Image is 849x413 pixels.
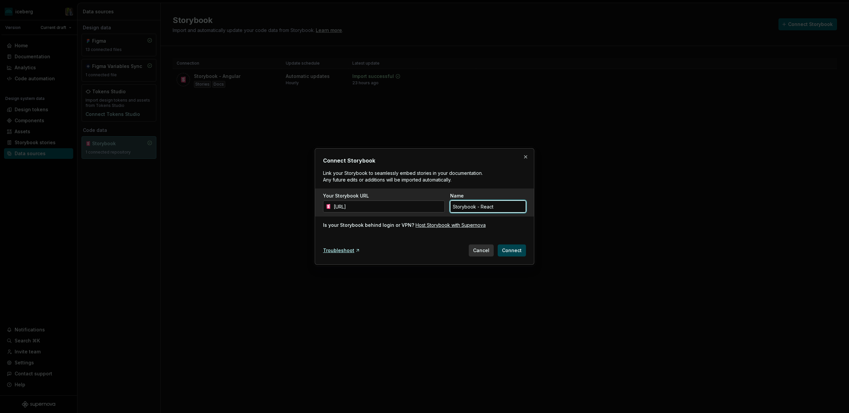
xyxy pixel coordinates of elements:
[323,247,360,254] a: Troubleshoot
[323,193,369,199] label: Your Storybook URL
[473,247,489,254] span: Cancel
[323,157,526,165] h2: Connect Storybook
[502,247,522,254] span: Connect
[469,244,494,256] button: Cancel
[450,193,464,199] label: Name
[416,222,486,228] a: Host Storybook with Supernova
[331,201,445,212] input: https://your-storybook-domain.com/...
[450,201,526,212] input: Custom Storybook Name
[498,244,526,256] button: Connect
[323,170,485,183] p: Link your Storybook to seamlessly embed stories in your documentation. Any future edits or additi...
[323,222,414,228] div: Is your Storybook behind login or VPN?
